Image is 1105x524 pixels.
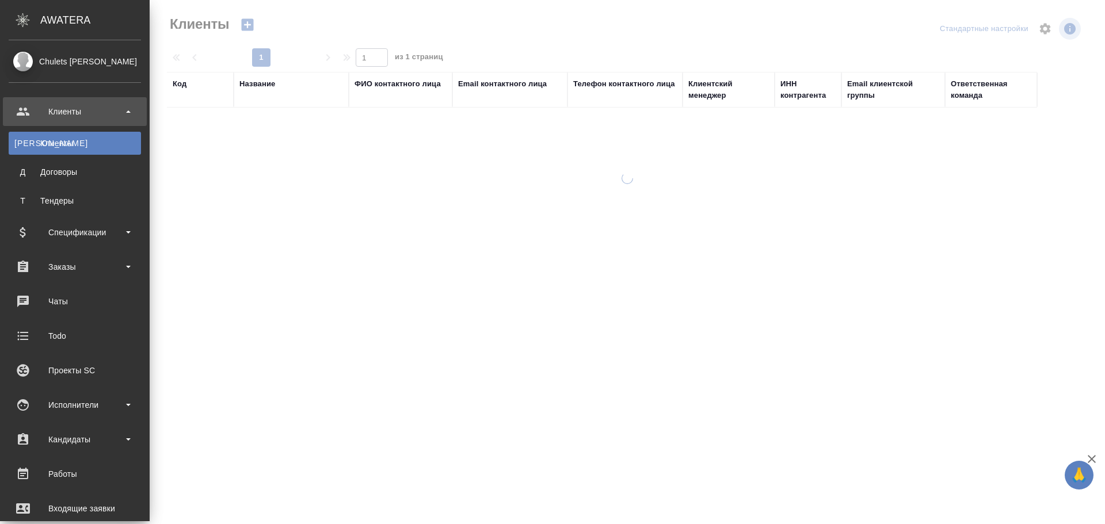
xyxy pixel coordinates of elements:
div: Работы [9,465,141,483]
div: Клиентский менеджер [688,78,769,101]
div: Входящие заявки [9,500,141,517]
button: 🙏 [1065,461,1093,489]
div: Chulets [PERSON_NAME] [9,55,141,68]
div: Ответственная команда [951,78,1031,101]
div: Телефон контактного лица [573,78,675,90]
div: Todo [9,327,141,345]
a: Чаты [3,287,147,316]
div: ФИО контактного лица [355,78,441,90]
div: Код [173,78,186,90]
div: Название [239,78,275,90]
div: AWATERA [40,9,150,32]
div: Клиенты [14,137,135,149]
a: Входящие заявки [3,494,147,523]
div: Проекты SC [9,362,141,379]
div: ИНН контрагента [780,78,836,101]
a: ДДоговоры [9,160,141,183]
div: Договоры [14,166,135,178]
div: Спецификации [9,224,141,241]
div: Заказы [9,258,141,276]
div: Исполнители [9,396,141,414]
div: Email клиентской группы [847,78,939,101]
div: Чаты [9,293,141,310]
div: Кандидаты [9,431,141,448]
a: Работы [3,460,147,488]
div: Клиенты [9,103,141,120]
div: Тендеры [14,195,135,206]
div: Email контактного лица [458,78,547,90]
a: [PERSON_NAME]Клиенты [9,132,141,155]
a: ТТендеры [9,189,141,212]
a: Проекты SC [3,356,147,385]
a: Todo [3,322,147,350]
span: 🙏 [1069,463,1089,487]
